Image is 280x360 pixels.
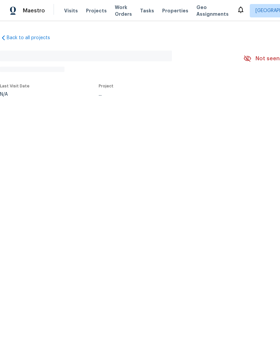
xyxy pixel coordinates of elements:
[23,7,45,14] span: Maestro
[99,84,113,88] span: Project
[99,92,228,97] div: ...
[196,4,229,17] span: Geo Assignments
[115,4,132,17] span: Work Orders
[86,7,107,14] span: Projects
[64,7,78,14] span: Visits
[162,7,188,14] span: Properties
[140,8,154,13] span: Tasks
